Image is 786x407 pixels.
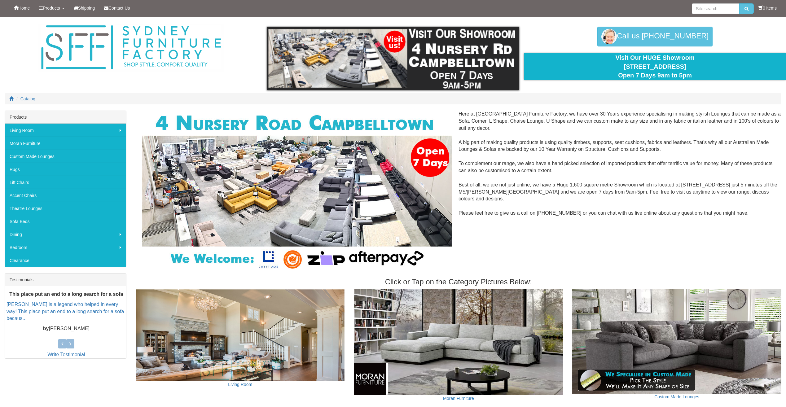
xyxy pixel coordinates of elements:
[78,6,95,11] span: Shipping
[572,289,781,394] img: Custom Made Lounges
[136,278,781,286] h3: Click or Tap on the Category Pictures Below:
[136,111,781,224] div: Here at [GEOGRAPHIC_DATA] Furniture Factory, we have over 30 Years experience specialising in mak...
[5,228,126,241] a: Dining
[7,325,126,332] p: [PERSON_NAME]
[5,176,126,189] a: Lift Chairs
[99,0,134,16] a: Contact Us
[9,291,123,297] b: This place put an end to a long search for a sofa
[5,150,126,163] a: Custom Made Lounges
[69,0,100,16] a: Shipping
[5,215,126,228] a: Sofa Beds
[5,163,126,176] a: Rugs
[443,396,474,401] a: Moran Furniture
[5,189,126,202] a: Accent Chairs
[5,111,126,124] div: Products
[5,202,126,215] a: Theatre Lounges
[43,326,49,331] b: by
[136,289,345,381] img: Living Room
[5,241,126,254] a: Bedroom
[43,6,60,11] span: Products
[758,5,777,11] li: 0 items
[5,137,126,150] a: Moran Furniture
[5,254,126,267] a: Clearance
[354,289,563,395] img: Moran Furniture
[18,6,30,11] span: Home
[34,0,69,16] a: Products
[9,0,34,16] a: Home
[20,96,35,101] a: Catalog
[5,274,126,286] div: Testimonials
[7,302,124,321] a: [PERSON_NAME] is a legend who helped in every way! This place put an end to a long search for a s...
[142,111,452,272] img: Corner Modular Lounges
[108,6,130,11] span: Contact Us
[529,53,781,80] div: Visit Our HUGE Showroom [STREET_ADDRESS] Open 7 Days 9am to 5pm
[228,382,252,387] a: Living Room
[692,3,739,14] input: Site search
[654,394,699,399] a: Custom Made Lounges
[5,124,126,137] a: Living Room
[47,352,85,357] a: Write Testimonial
[267,27,520,90] img: showroom.gif
[38,24,224,72] img: Sydney Furniture Factory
